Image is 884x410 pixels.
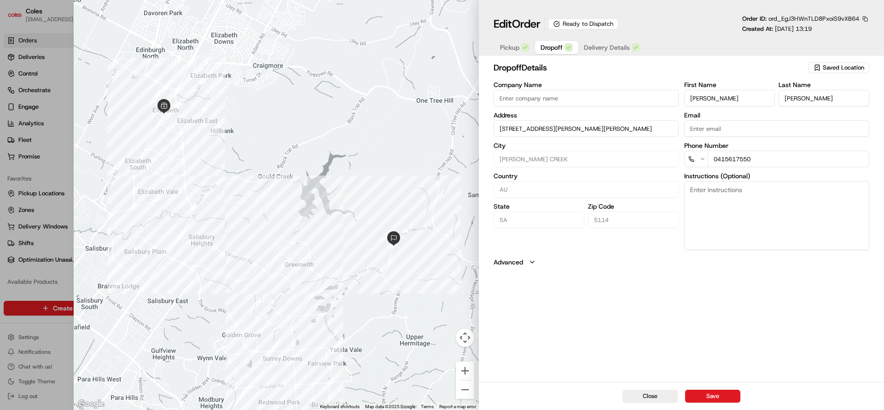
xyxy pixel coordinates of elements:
[6,130,74,146] a: 📗Knowledge Base
[768,15,859,23] span: ord_EgJ3HWnTLD8PxoiS9vXB64
[87,134,148,143] span: API Documentation
[31,88,151,97] div: Start new chat
[421,404,434,409] a: Terms (opens in new tab)
[684,142,869,149] label: Phone Number
[24,59,166,69] input: Got a question? Start typing here...
[157,91,168,102] button: Start new chat
[684,173,869,179] label: Instructions (Optional)
[74,130,151,146] a: 💻API Documentation
[494,151,679,167] input: Enter city
[622,390,678,403] button: Close
[76,398,106,410] a: Open this area in Google Maps (opens a new window)
[541,43,563,52] span: Dropoff
[494,17,541,31] h1: Edit
[494,181,679,198] input: Enter country
[9,88,26,105] img: 1736555255976-a54dd68f-1ca7-489b-9aae-adbdc363a1c4
[9,135,17,142] div: 📗
[494,258,869,267] button: Advanced
[9,9,28,28] img: Nash
[779,90,869,106] input: Enter last name
[365,404,415,409] span: Map data ©2025 Google
[494,61,807,74] h2: dropoff Details
[584,43,630,52] span: Delivery Details
[494,203,584,210] label: State
[494,90,679,106] input: Enter company name
[456,381,474,399] button: Zoom out
[684,112,869,118] label: Email
[9,37,168,52] p: Welcome 👋
[31,97,116,105] div: We're available if you need us!
[588,203,679,210] label: Zip Code
[742,15,859,23] p: Order ID:
[456,328,474,347] button: Map camera controls
[779,82,869,88] label: Last Name
[684,90,775,106] input: Enter first name
[684,82,775,88] label: First Name
[92,156,111,163] span: Pylon
[494,120,679,137] input: 386e One Tree Hill Rd, GOULD CREEK, SA 5114, AU
[494,112,679,118] label: Address
[548,18,618,29] div: Ready to Dispatch
[500,43,519,52] span: Pickup
[494,142,679,149] label: City
[78,135,85,142] div: 💻
[494,211,584,228] input: Enter state
[823,64,864,72] span: Saved Location
[512,17,541,31] span: Order
[708,151,869,167] input: Enter phone number
[494,258,523,267] label: Advanced
[320,404,360,410] button: Keyboard shortcuts
[775,25,812,33] span: [DATE] 13:19
[685,390,740,403] button: Save
[742,25,812,33] p: Created At:
[808,61,869,74] button: Saved Location
[439,404,476,409] a: Report a map error
[18,134,70,143] span: Knowledge Base
[76,398,106,410] img: Google
[65,156,111,163] a: Powered byPylon
[684,120,869,137] input: Enter email
[494,82,679,88] label: Company Name
[494,173,679,179] label: Country
[588,211,679,228] input: Enter zip code
[456,362,474,380] button: Zoom in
